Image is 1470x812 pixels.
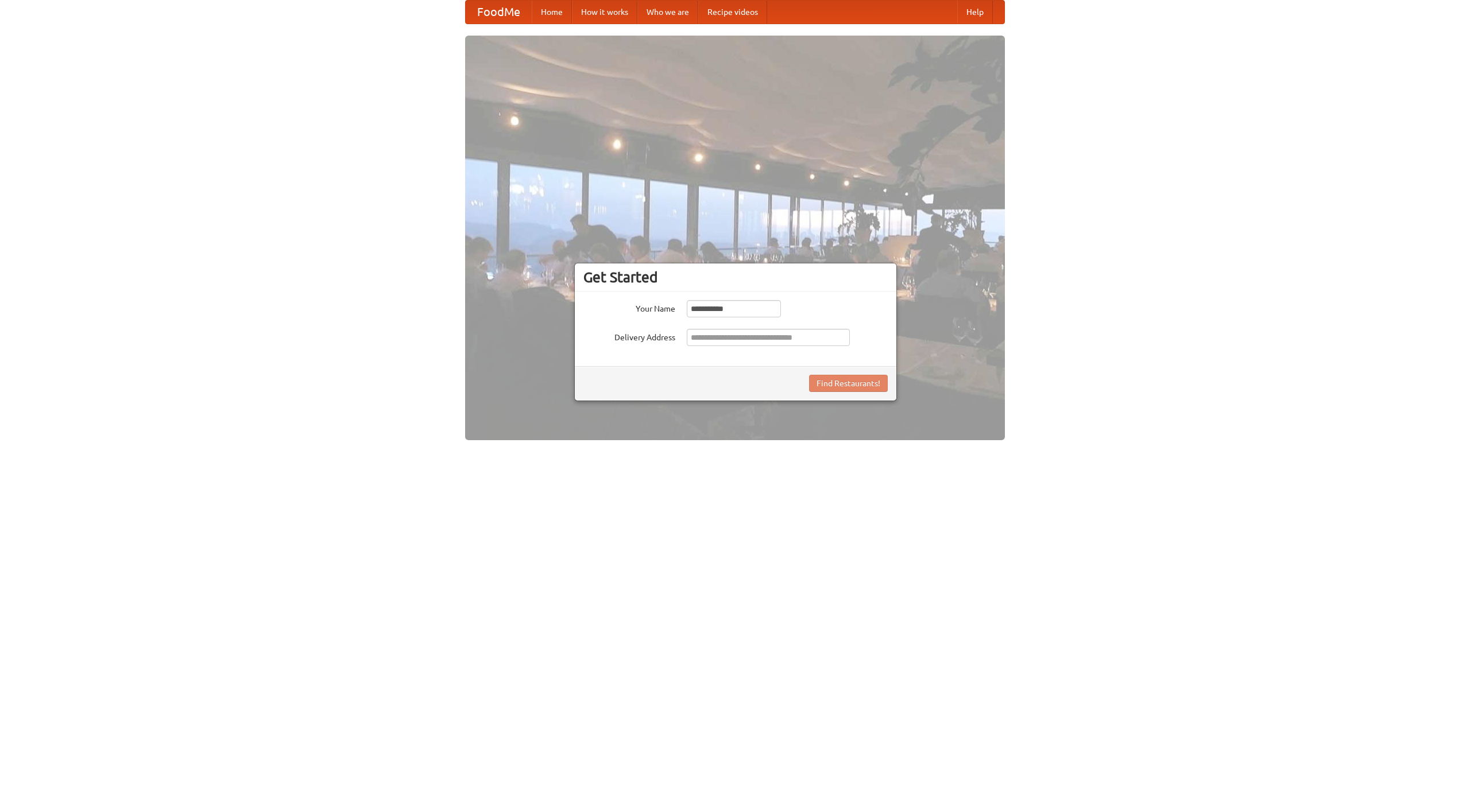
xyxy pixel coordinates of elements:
label: Your Name [583,300,675,314]
a: Recipe videos [698,1,767,24]
a: FoodMe [466,1,532,24]
a: Home [532,1,572,24]
a: How it works [572,1,637,24]
a: Help [957,1,993,24]
h3: Get Started [583,269,888,286]
label: Delivery Address [583,329,675,343]
button: Find Restaurants! [809,375,888,392]
a: Who we are [637,1,698,24]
